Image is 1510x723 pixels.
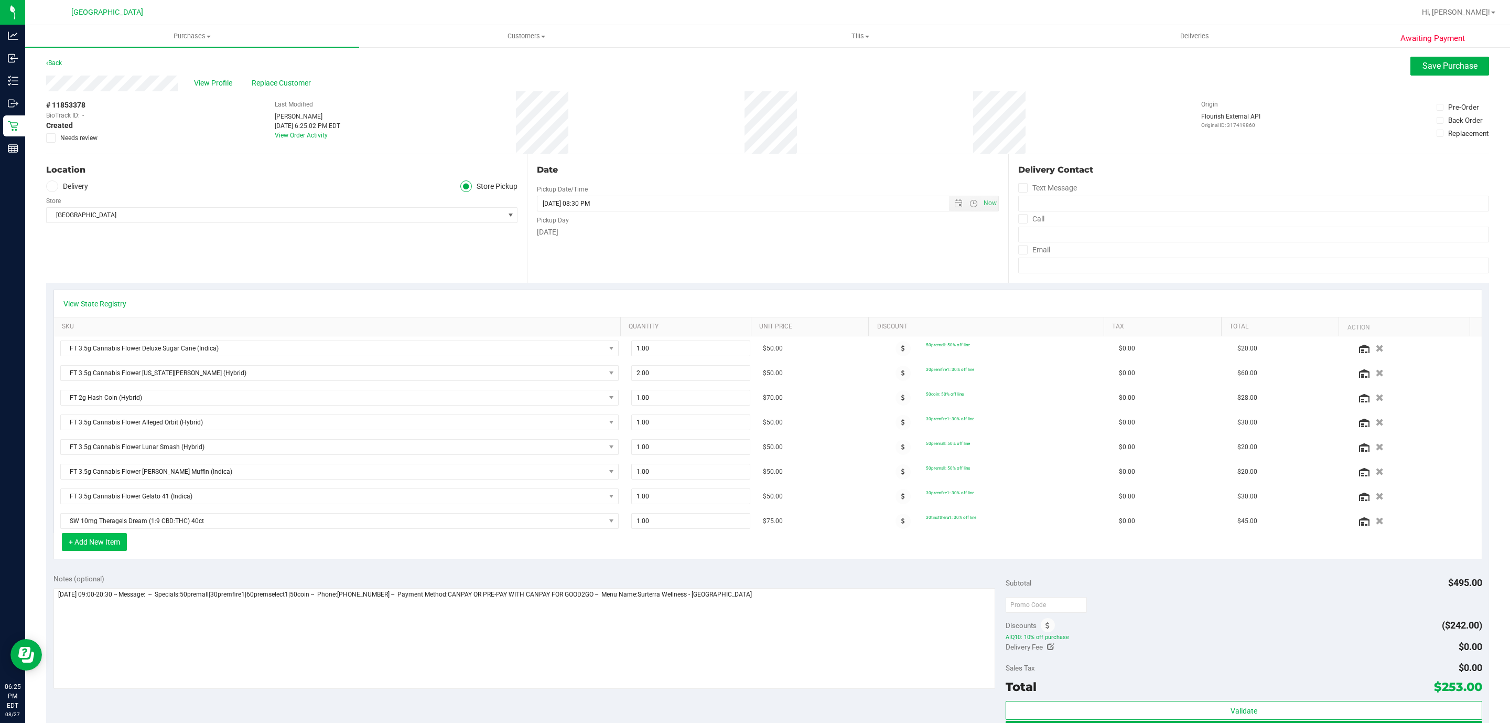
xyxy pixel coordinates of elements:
a: Total [1229,323,1335,331]
span: $0.00 [1119,492,1135,502]
span: 50premall: 50% off line [926,465,970,471]
span: SW 10mg Theragels Dream (1:9 CBD:THC) 40ct [61,514,605,528]
span: $50.00 [763,418,783,428]
span: $0.00 [1119,418,1135,428]
a: SKU [62,323,616,331]
button: Validate [1006,701,1482,720]
a: Deliveries [1028,25,1362,47]
span: NO DATA FOUND [60,390,619,406]
label: Store [46,196,61,206]
input: 2.00 [632,366,750,380]
button: + Add New Item [62,533,127,551]
div: [PERSON_NAME] [275,112,340,121]
label: Delivery [46,180,88,193]
a: Unit Price [759,323,865,331]
span: Validate [1231,707,1257,715]
span: FT 3.5g Cannabis Flower [US_STATE][PERSON_NAME] (Hybrid) [61,366,605,380]
a: View Order Activity [275,132,328,139]
span: $45.00 [1237,516,1257,526]
span: Deliveries [1166,31,1223,41]
span: 50coin: 50% off line [926,391,964,397]
div: Back Order [1448,115,1483,125]
span: View Profile [194,78,236,89]
span: $253.00 [1434,679,1482,694]
span: FT 3.5g Cannabis Flower [PERSON_NAME] Muffin (Indica) [61,464,605,479]
span: $20.00 [1237,344,1257,354]
span: AIQ10: 10% off purchase [1006,634,1482,641]
span: select [504,208,517,222]
span: $30.00 [1237,492,1257,502]
span: $50.00 [763,442,783,452]
iframe: Resource center [10,639,42,671]
p: 08/27 [5,710,20,718]
label: Email [1018,242,1050,258]
span: Save Purchase [1422,61,1477,71]
span: $60.00 [1237,368,1257,378]
div: [DATE] 6:25:02 PM EDT [275,121,340,131]
input: 1.00 [632,489,750,504]
span: ($242.00) [1442,620,1482,631]
span: FT 3.5g Cannabis Flower Alleged Orbit (Hybrid) [61,415,605,430]
input: 1.00 [632,514,750,528]
span: Needs review [60,133,98,143]
span: NO DATA FOUND [60,439,619,455]
span: 50premall: 50% off line [926,342,970,347]
span: $495.00 [1448,577,1482,588]
span: $0.00 [1119,344,1135,354]
div: Date [537,164,998,176]
span: Purchases [25,31,359,41]
span: $20.00 [1237,467,1257,477]
span: Hi, [PERSON_NAME]! [1422,8,1490,16]
span: Customers [360,31,693,41]
span: Sales Tax [1006,664,1035,672]
span: Awaiting Payment [1400,33,1465,45]
input: 1.00 [632,464,750,479]
a: Customers [359,25,693,47]
span: Subtotal [1006,579,1031,587]
a: Purchases [25,25,359,47]
span: Open the time view [964,199,982,208]
input: 1.00 [632,440,750,454]
span: FT 2g Hash Coin (Hybrid) [61,390,605,405]
span: [GEOGRAPHIC_DATA] [47,208,504,222]
label: Pickup Day [537,216,569,225]
span: $0.00 [1119,393,1135,403]
span: Replace Customer [252,78,315,89]
span: Delivery Fee [1006,643,1043,651]
span: $0.00 [1459,641,1482,652]
span: NO DATA FOUND [60,341,619,356]
span: FT 3.5g Cannabis Flower Gelato 41 (Indica) [61,489,605,504]
span: $0.00 [1119,442,1135,452]
span: 50premall: 50% off line [926,441,970,446]
span: NO DATA FOUND [60,365,619,381]
a: Discount [877,323,1100,331]
span: FT 3.5g Cannabis Flower Deluxe Sugar Cane (Indica) [61,341,605,356]
p: 06:25 PM EDT [5,682,20,710]
label: Pickup Date/Time [537,185,588,194]
span: 30premfire1: 30% off line [926,367,974,372]
a: Tax [1112,323,1217,331]
inline-svg: Inventory [8,76,18,86]
span: $0.00 [1119,368,1135,378]
span: $50.00 [763,467,783,477]
a: Back [46,59,62,67]
a: Tills [693,25,1027,47]
span: Notes (optional) [53,575,104,583]
div: Flourish External API [1201,112,1260,129]
span: 30tinctthera1: 30% off line [926,515,976,520]
span: Set Current date [981,196,999,211]
span: FT 3.5g Cannabis Flower Lunar Smash (Hybrid) [61,440,605,454]
span: 30premfire1: 30% off line [926,416,974,421]
span: $70.00 [763,393,783,403]
span: 30premfire1: 30% off line [926,490,974,495]
label: Store Pickup [460,180,518,193]
a: View State Registry [63,299,126,309]
span: $75.00 [763,516,783,526]
input: 1.00 [632,415,750,430]
div: Delivery Contact [1018,164,1489,176]
span: $0.00 [1119,467,1135,477]
span: $0.00 [1459,662,1482,673]
span: NO DATA FOUND [60,464,619,480]
span: $28.00 [1237,393,1257,403]
button: Save Purchase [1410,57,1489,76]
